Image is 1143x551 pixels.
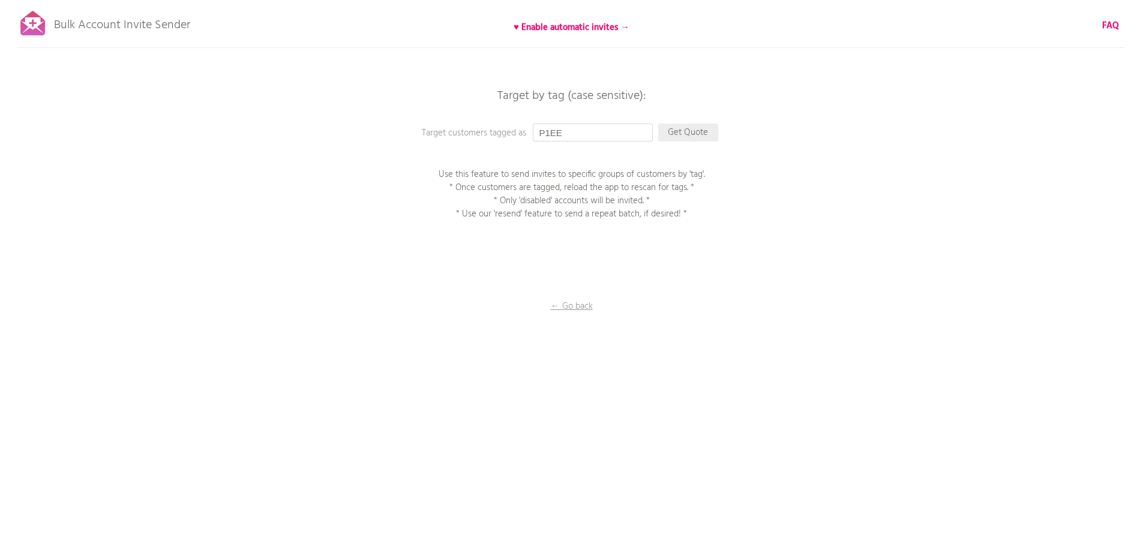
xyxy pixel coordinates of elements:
b: ♥ Enable automatic invites → [514,20,629,35]
p: Get Quote [658,124,718,141]
a: FAQ [1102,19,1119,32]
input: Enter a tag... [533,124,653,141]
p: Bulk Account Invite Sender [54,7,190,37]
b: FAQ [1102,19,1119,33]
p: Target customers tagged as [422,127,662,140]
p: Use this feature to send invites to specific groups of customers by 'tag'. * Once customers are t... [422,168,722,221]
p: ← Go back [512,300,632,313]
p: Target by tag (case sensitive): [392,90,752,102]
